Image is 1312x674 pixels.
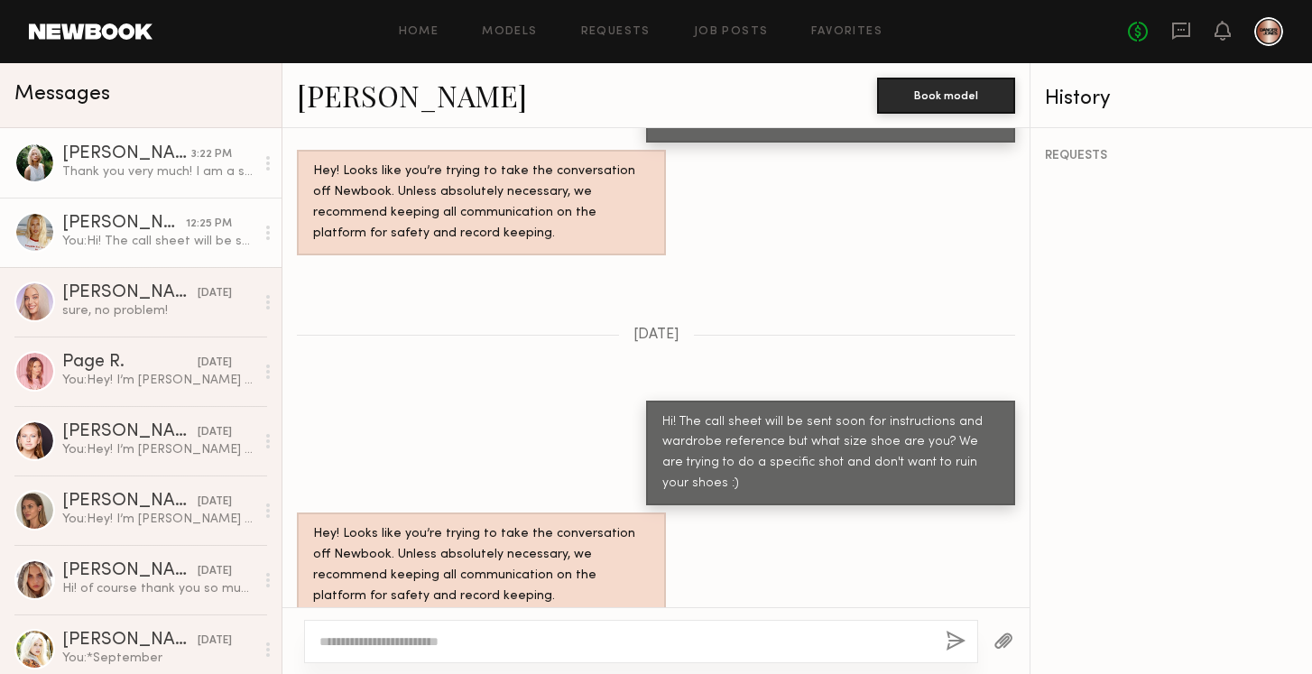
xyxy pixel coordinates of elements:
div: You: Hey! I’m [PERSON_NAME] (@doug_theo on Instagram), Director of Education at [PERSON_NAME]. I’... [62,372,254,389]
div: [DATE] [198,632,232,650]
div: Thank you very much! I am a size 8 [62,163,254,180]
div: [DATE] [198,494,232,511]
div: History [1045,88,1298,109]
a: Models [482,26,537,38]
a: [PERSON_NAME] [297,76,527,115]
div: [DATE] [198,285,232,302]
div: 3:22 PM [191,146,232,163]
button: Book model [877,78,1015,114]
div: sure, no problem! [62,302,254,319]
div: [PERSON_NAME] [62,215,186,233]
div: You: Hi! The call sheet will be sent soon for instructions and wardrobe reference but what size s... [62,233,254,250]
div: [PERSON_NAME] [62,493,198,511]
a: Requests [581,26,651,38]
div: [PERSON_NAME] [62,145,191,163]
div: Hi! of course thank you so much for getting back! I am not available on 9/15 anymore i’m so sorry... [62,580,254,597]
div: [PERSON_NAME] [62,423,198,441]
div: Hey! Looks like you’re trying to take the conversation off Newbook. Unless absolutely necessary, ... [313,162,650,245]
div: [DATE] [198,563,232,580]
div: You: Hey! I’m [PERSON_NAME] (@doug_theo on Instagram), Director of Education at [PERSON_NAME]. I’... [62,441,254,458]
div: Page R. [62,354,198,372]
a: Home [399,26,439,38]
div: REQUESTS [1045,150,1298,162]
span: Messages [14,84,110,105]
div: You: Hey! I’m [PERSON_NAME] (@doug_theo on Instagram), Director of Education at [PERSON_NAME]. I’... [62,511,254,528]
div: You: *September [62,650,254,667]
a: Favorites [811,26,882,38]
div: Hey! Looks like you’re trying to take the conversation off Newbook. Unless absolutely necessary, ... [313,524,650,607]
div: [DATE] [198,355,232,372]
div: [PERSON_NAME] [62,632,198,650]
div: [DATE] [198,424,232,441]
div: [PERSON_NAME] [62,284,198,302]
div: [PERSON_NAME] [62,562,198,580]
div: 12:25 PM [186,216,232,233]
div: Hi! The call sheet will be sent soon for instructions and wardrobe reference but what size shoe a... [662,412,999,495]
span: [DATE] [633,328,679,343]
a: Book model [877,87,1015,102]
a: Job Posts [694,26,769,38]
